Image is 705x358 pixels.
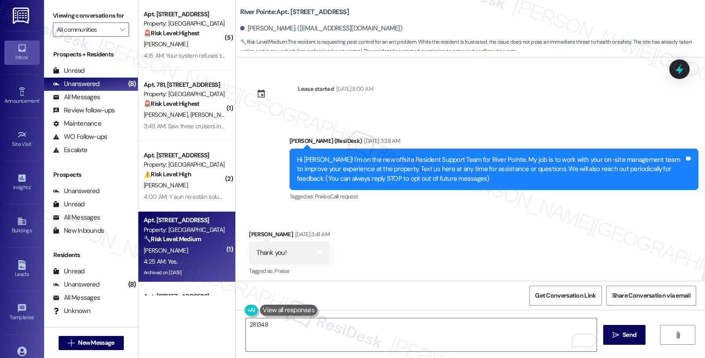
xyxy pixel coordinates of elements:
[144,160,225,169] div: Property: [GEOGRAPHIC_DATA]
[144,29,200,37] strong: 🚨 Risk Level: Highest
[297,155,684,183] div: Hi [PERSON_NAME]! I'm on the new offsite Resident Support Team for River Pointe. My job is to wor...
[143,267,226,278] div: Archived on [DATE]
[144,10,225,19] div: Apt. [STREET_ADDRESS]
[256,248,286,257] div: Thank you!
[53,106,115,115] div: Review follow-ups
[249,230,329,242] div: [PERSON_NAME]
[606,286,696,306] button: Share Conversation via email
[53,132,107,142] div: WO Follow-ups
[126,77,138,91] div: (8)
[4,214,40,238] a: Buildings
[240,7,349,17] b: River Pointe: Apt. [STREET_ADDRESS]
[144,193,242,201] div: 4:00 AM: Y aun no están solucionados
[59,336,124,350] button: New Message
[34,313,35,319] span: •
[249,265,329,277] div: Tagged as:
[246,318,597,351] textarea: To enrich screen reader interactions, please activate Accessibility in Grammarly extension settings
[275,267,289,275] span: Praise
[78,338,114,347] span: New Message
[144,225,225,235] div: Property: [GEOGRAPHIC_DATA]
[298,84,334,93] div: Lease started
[53,93,100,102] div: All Messages
[44,250,138,260] div: Residents
[4,171,40,194] a: Insights •
[144,292,225,301] div: Apt. [STREET_ADDRESS]
[144,181,188,189] span: [PERSON_NAME]
[144,111,190,119] span: [PERSON_NAME]
[13,7,31,24] img: ResiDesk Logo
[144,151,225,160] div: Apt. [STREET_ADDRESS]
[144,80,225,89] div: Apt. 781, [STREET_ADDRESS]
[126,278,138,291] div: (8)
[53,66,85,75] div: Unread
[675,332,681,339] i: 
[4,301,40,324] a: Templates •
[289,190,698,203] div: Tagged as:
[144,246,188,254] span: [PERSON_NAME]
[30,183,32,189] span: •
[240,38,287,45] strong: 🔧 Risk Level: Medium
[53,9,129,22] label: Viewing conversations for
[53,145,87,155] div: Escalate
[4,41,40,64] a: Inbox
[144,52,590,60] div: 4:15 AM: Your system refuses to allow me to select a "priority" a category" or a "sub category". ...
[144,89,225,99] div: Property: [GEOGRAPHIC_DATA]
[39,97,41,103] span: •
[53,79,100,89] div: Unanswered
[144,170,191,178] strong: ⚠️ Risk Level: High
[120,26,125,33] i: 
[334,84,373,93] div: [DATE] 8:00 AM
[44,50,138,59] div: Prospects + Residents
[53,186,100,196] div: Unanswered
[623,330,636,339] span: Send
[315,193,330,200] span: Praise ,
[293,230,330,239] div: [DATE] 3:41 AM
[53,213,100,222] div: All Messages
[68,339,74,347] i: 
[529,286,601,306] button: Get Conversation Link
[289,136,698,149] div: [PERSON_NAME] (ResiDesk)
[612,291,690,300] span: Share Conversation via email
[240,37,705,56] span: : The resident is requesting pest control for an ant problem. While the resident is frustrated, t...
[362,136,400,145] div: [DATE] 3:38 AM
[190,111,237,119] span: [PERSON_NAME]
[53,306,90,316] div: Unknown
[53,293,100,302] div: All Messages
[240,24,402,33] div: [PERSON_NAME]. ([EMAIL_ADDRESS][DOMAIN_NAME])
[53,119,101,128] div: Maintenance
[53,200,85,209] div: Unread
[53,280,100,289] div: Unanswered
[44,170,138,179] div: Prospects
[535,291,596,300] span: Get Conversation Link
[330,193,358,200] span: Call request
[57,22,115,37] input: All communities
[32,140,33,146] span: •
[144,100,200,108] strong: 🚨 Risk Level: Highest
[144,235,201,243] strong: 🔧 Risk Level: Medium
[612,332,619,339] i: 
[4,127,40,151] a: Site Visit •
[53,267,85,276] div: Unread
[144,216,225,225] div: Apt. [STREET_ADDRESS]
[144,19,225,28] div: Property: [GEOGRAPHIC_DATA]
[4,257,40,281] a: Leads
[144,257,178,265] div: 4:25 AM: Yes.
[603,325,646,345] button: Send
[144,40,188,48] span: [PERSON_NAME]
[53,226,104,235] div: New Inbounds
[144,122,351,130] div: 3:49 AM: Saw three cruisers inside. Just inside the right gate earlier this afternoon.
